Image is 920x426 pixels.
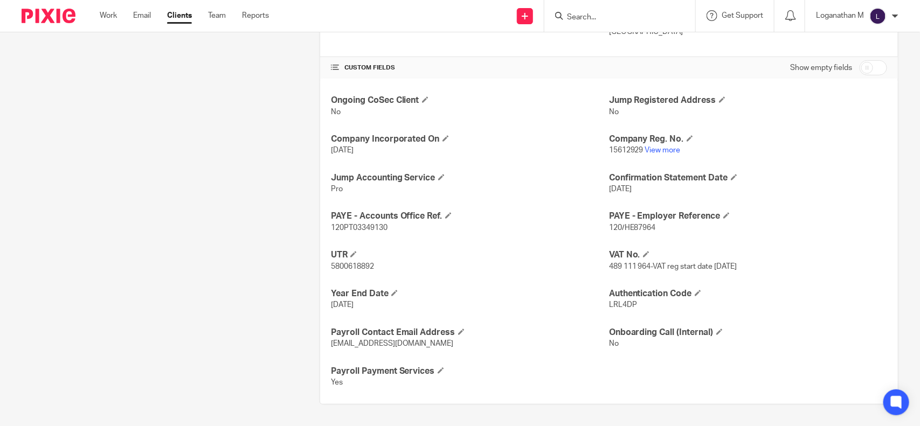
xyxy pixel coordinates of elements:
span: [DATE] [609,185,632,193]
span: Yes [331,379,343,386]
span: 120/HE87964 [609,224,656,232]
span: No [609,340,619,347]
input: Search [566,13,663,23]
a: Work [100,10,117,21]
h4: Year End Date [331,288,609,299]
h4: Jump Accounting Service [331,172,609,184]
span: No [331,108,341,116]
h4: PAYE - Employer Reference [609,211,887,222]
h4: UTR [331,249,609,261]
h4: CUSTOM FIELDS [331,64,609,72]
h4: Company Reg. No. [609,134,887,145]
label: Show empty fields [790,62,852,73]
h4: Onboarding Call (Internal) [609,327,887,338]
a: Email [133,10,151,21]
span: [DATE] [331,301,354,309]
span: No [609,108,619,116]
h4: VAT No. [609,249,887,261]
a: Reports [242,10,269,21]
span: [EMAIL_ADDRESS][DOMAIN_NAME] [331,340,454,347]
img: Pixie [22,9,75,23]
span: 5800618892 [331,263,374,270]
h4: Jump Registered Address [609,95,887,106]
h4: Payroll Payment Services [331,366,609,377]
span: [DATE] [331,146,354,154]
a: View more [645,146,681,154]
h4: PAYE - Accounts Office Ref. [331,211,609,222]
h4: Authentication Code [609,288,887,299]
p: Loganathan M [816,10,864,21]
img: svg%3E [869,8,887,25]
a: Team [208,10,226,21]
span: LRL4DP [609,301,637,309]
h4: Payroll Contact Email Address [331,327,609,338]
a: Clients [167,10,192,21]
h4: Ongoing CoSec Client [331,95,609,106]
span: Pro [331,185,343,193]
h4: Confirmation Statement Date [609,172,887,184]
span: Get Support [722,12,763,19]
h4: Company Incorporated On [331,134,609,145]
span: 15612929 [609,146,644,154]
span: 120PT03349130 [331,224,388,232]
span: 489 111 964-VAT reg start date [DATE] [609,263,737,270]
